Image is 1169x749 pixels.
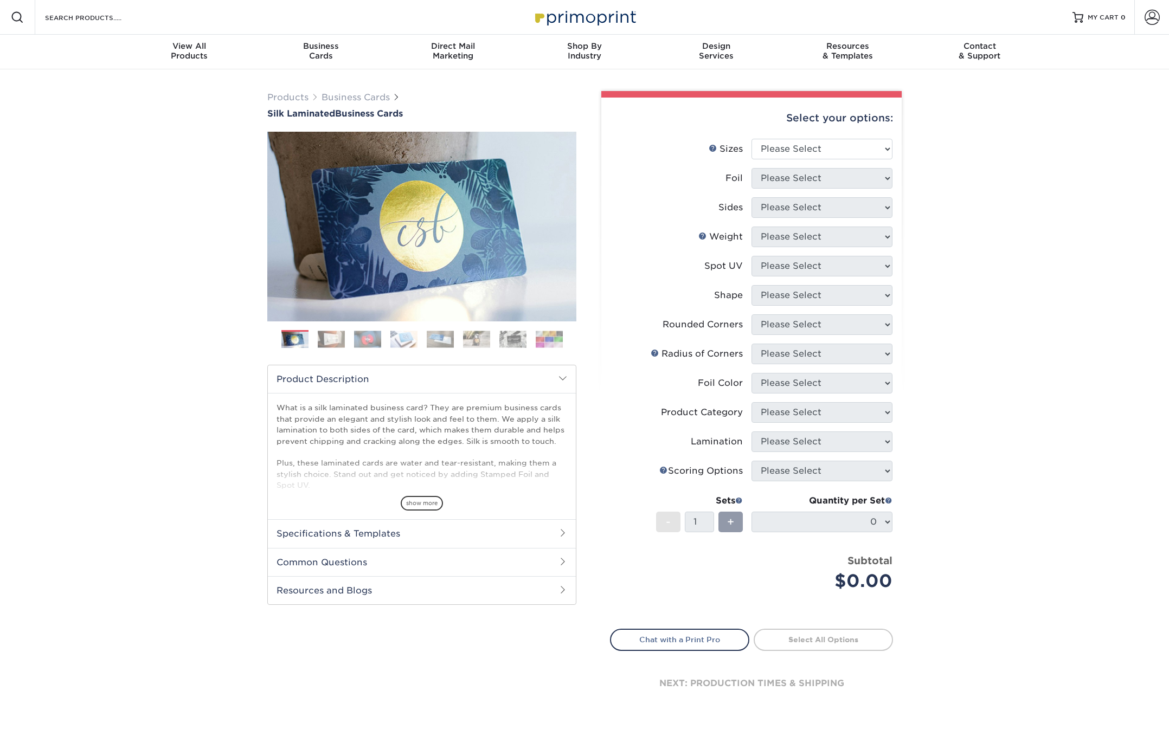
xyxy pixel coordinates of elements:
[698,377,743,390] div: Foil Color
[268,576,576,604] h2: Resources and Blogs
[782,41,914,51] span: Resources
[650,35,782,69] a: DesignServices
[610,651,893,716] div: next: production times & shipping
[387,35,519,69] a: Direct MailMarketing
[610,98,893,139] div: Select your options:
[663,318,743,331] div: Rounded Corners
[322,92,390,102] a: Business Cards
[709,143,743,156] div: Sizes
[847,554,892,566] strong: Subtotal
[267,72,576,381] img: Silk Laminated 01
[277,402,567,579] p: What is a silk laminated business card? They are premium business cards that provide an elegant a...
[782,35,914,69] a: Resources& Templates
[725,172,743,185] div: Foil
[124,35,255,69] a: View AllProducts
[268,548,576,576] h2: Common Questions
[650,41,782,51] span: Design
[387,41,519,61] div: Marketing
[387,41,519,51] span: Direct Mail
[427,331,454,347] img: Business Cards 05
[760,568,892,594] div: $0.00
[390,331,418,347] img: Business Cards 04
[610,629,749,650] a: Chat with a Print Pro
[727,514,734,530] span: +
[536,331,563,347] img: Business Cards 08
[267,108,576,119] a: Silk LaminatedBusiness Cards
[659,464,743,477] div: Scoring Options
[661,406,743,419] div: Product Category
[752,494,892,507] div: Quantity per Set
[651,347,743,360] div: Radius of Corners
[519,41,651,51] span: Shop By
[281,326,309,353] img: Business Cards 01
[530,5,639,29] img: Primoprint
[255,41,387,51] span: Business
[255,41,387,61] div: Cards
[704,260,743,273] div: Spot UV
[650,41,782,61] div: Services
[714,289,743,302] div: Shape
[782,41,914,61] div: & Templates
[666,514,671,530] span: -
[44,11,150,24] input: SEARCH PRODUCTS.....
[914,35,1045,69] a: Contact& Support
[499,331,526,347] img: Business Cards 07
[754,629,893,650] a: Select All Options
[255,35,387,69] a: BusinessCards
[718,201,743,214] div: Sides
[267,108,576,119] h1: Business Cards
[268,365,576,393] h2: Product Description
[914,41,1045,61] div: & Support
[519,35,651,69] a: Shop ByIndustry
[656,494,743,507] div: Sets
[124,41,255,61] div: Products
[267,108,335,119] span: Silk Laminated
[124,41,255,51] span: View All
[463,331,490,347] img: Business Cards 06
[268,519,576,547] h2: Specifications & Templates
[519,41,651,61] div: Industry
[267,92,309,102] a: Products
[1088,13,1119,22] span: MY CART
[698,230,743,243] div: Weight
[691,435,743,448] div: Lamination
[318,331,345,347] img: Business Cards 02
[914,41,1045,51] span: Contact
[354,331,381,347] img: Business Cards 03
[1121,14,1126,21] span: 0
[401,496,443,511] span: show more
